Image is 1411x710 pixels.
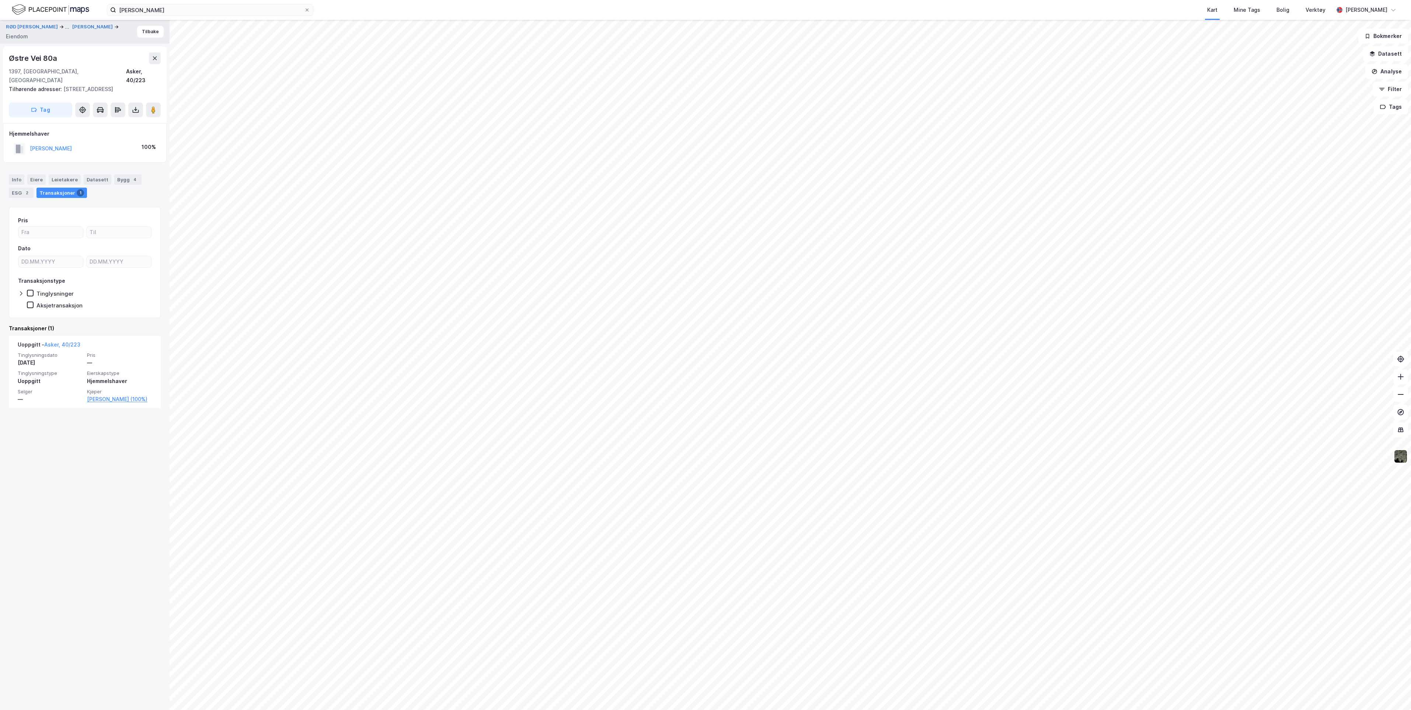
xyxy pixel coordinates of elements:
[9,129,160,138] div: Hjemmelshaver
[18,340,80,352] div: Uoppgitt -
[44,341,80,348] a: Asker, 40/223
[18,256,83,267] input: DD.MM.YYYY
[49,174,81,185] div: Leietakere
[87,395,152,404] a: [PERSON_NAME] (100%)
[65,22,69,31] div: ...
[6,32,28,41] div: Eiendom
[84,174,111,185] div: Datasett
[9,174,24,185] div: Info
[1358,29,1408,43] button: Bokmerker
[72,23,114,31] button: [PERSON_NAME]
[18,370,83,376] span: Tinglysningstype
[18,377,83,386] div: Uoppgitt
[18,395,83,404] div: —
[87,358,152,367] div: —
[87,377,152,386] div: Hjemmelshaver
[36,302,83,309] div: Aksjetransaksjon
[27,174,46,185] div: Eiere
[1234,6,1260,14] div: Mine Tags
[18,276,65,285] div: Transaksjonstype
[126,67,161,85] div: Asker, 40/223
[87,227,151,238] input: Til
[6,22,59,31] button: RØD [PERSON_NAME]
[77,189,84,196] div: 1
[12,3,89,16] img: logo.f888ab2527a4732fd821a326f86c7f29.svg
[9,67,126,85] div: 1397, [GEOGRAPHIC_DATA], [GEOGRAPHIC_DATA]
[114,174,142,185] div: Bygg
[36,290,74,297] div: Tinglysninger
[36,188,87,198] div: Transaksjoner
[1365,64,1408,79] button: Analyse
[1394,449,1408,463] img: 9k=
[1374,675,1411,710] iframe: Chat Widget
[116,4,304,15] input: Søk på adresse, matrikkel, gårdeiere, leietakere eller personer
[1207,6,1217,14] div: Kart
[87,256,151,267] input: DD.MM.YYYY
[142,143,156,152] div: 100%
[18,352,83,358] span: Tinglysningsdato
[87,389,152,395] span: Kjøper
[1276,6,1289,14] div: Bolig
[137,26,164,38] button: Tilbake
[9,188,34,198] div: ESG
[1345,6,1387,14] div: [PERSON_NAME]
[9,102,72,117] button: Tag
[1363,46,1408,61] button: Datasett
[1374,100,1408,114] button: Tags
[18,216,28,225] div: Pris
[1373,82,1408,97] button: Filter
[18,389,83,395] span: Selger
[131,176,139,183] div: 4
[9,52,58,64] div: Østre Vei 80a
[9,324,161,333] div: Transaksjoner (1)
[1306,6,1325,14] div: Verktøy
[9,85,155,94] div: [STREET_ADDRESS]
[9,86,63,92] span: Tilhørende adresser:
[87,352,152,358] span: Pris
[87,370,152,376] span: Eierskapstype
[23,189,31,196] div: 2
[18,358,83,367] div: [DATE]
[18,227,83,238] input: Fra
[18,244,31,253] div: Dato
